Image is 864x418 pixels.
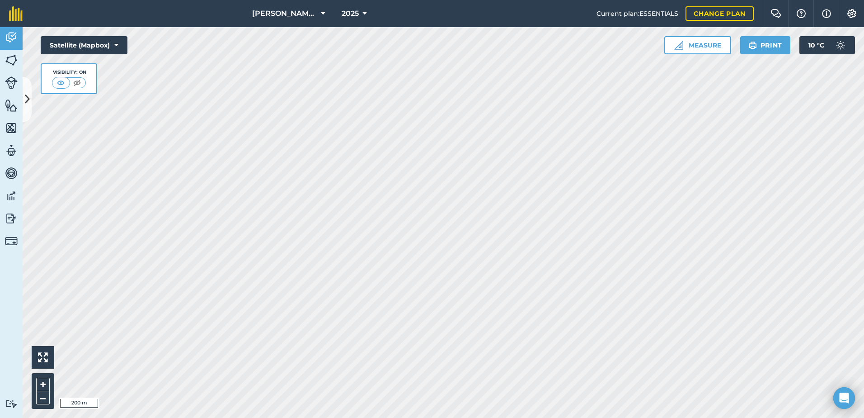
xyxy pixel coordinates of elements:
[846,9,857,18] img: A cog icon
[770,9,781,18] img: Two speech bubbles overlapping with the left bubble in the forefront
[5,399,18,408] img: svg+xml;base64,PD94bWwgdmVyc2lvbj0iMS4wIiBlbmNvZGluZz0idXRmLTgiPz4KPCEtLSBHZW5lcmF0b3I6IEFkb2JlIE...
[686,6,754,21] a: Change plan
[833,387,855,409] div: Open Intercom Messenger
[5,166,18,180] img: svg+xml;base64,PD94bWwgdmVyc2lvbj0iMS4wIiBlbmNvZGluZz0idXRmLTgiPz4KPCEtLSBHZW5lcmF0b3I6IEFkb2JlIE...
[831,36,850,54] img: svg+xml;base64,PD94bWwgdmVyc2lvbj0iMS4wIiBlbmNvZGluZz0idXRmLTgiPz4KPCEtLSBHZW5lcmF0b3I6IEFkb2JlIE...
[342,8,359,19] span: 2025
[36,391,50,404] button: –
[822,8,831,19] img: svg+xml;base64,PHN2ZyB4bWxucz0iaHR0cDovL3d3dy53My5vcmcvMjAwMC9zdmciIHdpZHRoPSIxNyIgaGVpZ2h0PSIxNy...
[5,99,18,112] img: svg+xml;base64,PHN2ZyB4bWxucz0iaHR0cDovL3d3dy53My5vcmcvMjAwMC9zdmciIHdpZHRoPSI1NiIgaGVpZ2h0PSI2MC...
[5,235,18,247] img: svg+xml;base64,PD94bWwgdmVyc2lvbj0iMS4wIiBlbmNvZGluZz0idXRmLTgiPz4KPCEtLSBHZW5lcmF0b3I6IEFkb2JlIE...
[5,53,18,67] img: svg+xml;base64,PHN2ZyB4bWxucz0iaHR0cDovL3d3dy53My5vcmcvMjAwMC9zdmciIHdpZHRoPSI1NiIgaGVpZ2h0PSI2MC...
[808,36,824,54] span: 10 ° C
[596,9,678,19] span: Current plan : ESSENTIALS
[799,36,855,54] button: 10 °C
[52,69,86,76] div: Visibility: On
[5,31,18,44] img: svg+xml;base64,PD94bWwgdmVyc2lvbj0iMS4wIiBlbmNvZGluZz0idXRmLTgiPz4KPCEtLSBHZW5lcmF0b3I6IEFkb2JlIE...
[55,78,66,87] img: svg+xml;base64,PHN2ZyB4bWxucz0iaHR0cDovL3d3dy53My5vcmcvMjAwMC9zdmciIHdpZHRoPSI1MCIgaGVpZ2h0PSI0MC...
[748,40,757,51] img: svg+xml;base64,PHN2ZyB4bWxucz0iaHR0cDovL3d3dy53My5vcmcvMjAwMC9zdmciIHdpZHRoPSIxOSIgaGVpZ2h0PSIyNC...
[9,6,23,21] img: fieldmargin Logo
[41,36,127,54] button: Satellite (Mapbox)
[36,378,50,391] button: +
[5,212,18,225] img: svg+xml;base64,PD94bWwgdmVyc2lvbj0iMS4wIiBlbmNvZGluZz0idXRmLTgiPz4KPCEtLSBHZW5lcmF0b3I6IEFkb2JlIE...
[5,76,18,89] img: svg+xml;base64,PD94bWwgdmVyc2lvbj0iMS4wIiBlbmNvZGluZz0idXRmLTgiPz4KPCEtLSBHZW5lcmF0b3I6IEFkb2JlIE...
[796,9,807,18] img: A question mark icon
[71,78,83,87] img: svg+xml;base64,PHN2ZyB4bWxucz0iaHR0cDovL3d3dy53My5vcmcvMjAwMC9zdmciIHdpZHRoPSI1MCIgaGVpZ2h0PSI0MC...
[5,121,18,135] img: svg+xml;base64,PHN2ZyB4bWxucz0iaHR0cDovL3d3dy53My5vcmcvMjAwMC9zdmciIHdpZHRoPSI1NiIgaGVpZ2h0PSI2MC...
[5,144,18,157] img: svg+xml;base64,PD94bWwgdmVyc2lvbj0iMS4wIiBlbmNvZGluZz0idXRmLTgiPz4KPCEtLSBHZW5lcmF0b3I6IEFkb2JlIE...
[5,189,18,203] img: svg+xml;base64,PD94bWwgdmVyc2lvbj0iMS4wIiBlbmNvZGluZz0idXRmLTgiPz4KPCEtLSBHZW5lcmF0b3I6IEFkb2JlIE...
[674,41,683,50] img: Ruler icon
[38,352,48,362] img: Four arrows, one pointing top left, one top right, one bottom right and the last bottom left
[664,36,731,54] button: Measure
[252,8,317,19] span: [PERSON_NAME] ASAHI PADDOCKS
[740,36,791,54] button: Print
